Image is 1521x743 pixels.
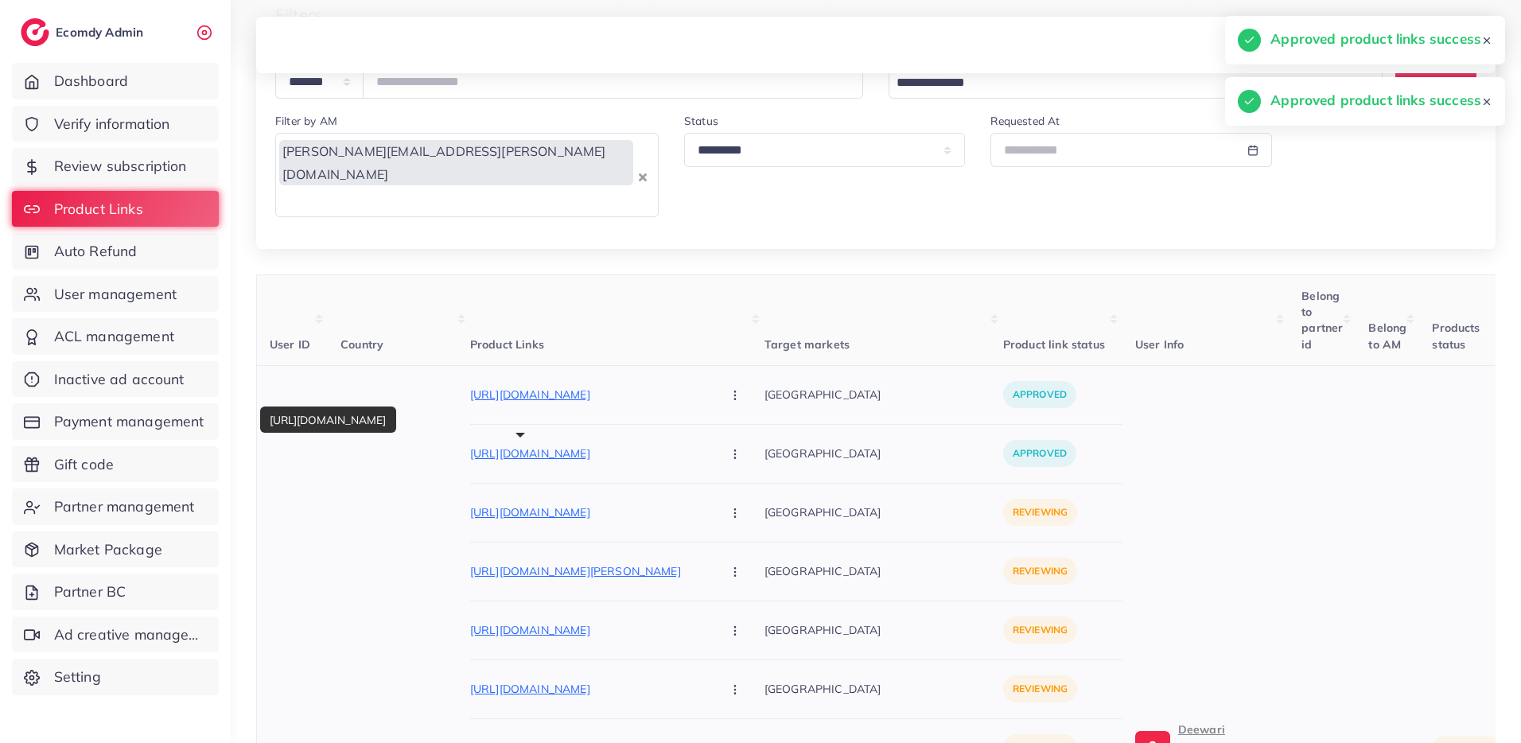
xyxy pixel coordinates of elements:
[275,113,337,129] label: Filter by AM
[21,18,147,46] a: logoEcomdy Admin
[1135,337,1184,352] span: User Info
[12,276,219,313] a: User management
[1003,558,1077,585] p: reviewing
[990,113,1060,129] label: Requested At
[1003,440,1076,467] p: approved
[470,385,709,404] p: [URL][DOMAIN_NAME]
[764,613,1003,648] p: [GEOGRAPHIC_DATA]
[764,436,1003,472] p: [GEOGRAPHIC_DATA]
[470,679,709,698] p: [URL][DOMAIN_NAME]
[54,624,207,645] span: Ad creative management
[260,407,396,433] div: [URL][DOMAIN_NAME]
[764,671,1003,707] p: [GEOGRAPHIC_DATA]
[278,189,635,213] input: Search for option
[54,369,185,390] span: Inactive ad account
[1301,289,1343,352] span: Belong to partner id
[764,377,1003,413] p: [GEOGRAPHIC_DATA]
[54,284,177,305] span: User management
[12,233,219,270] a: Auto Refund
[1432,321,1480,351] span: Products status
[12,403,219,440] a: Payment management
[54,71,128,91] span: Dashboard
[12,63,219,99] a: Dashboard
[270,337,310,352] span: User ID
[54,539,162,560] span: Market Package
[470,562,709,581] p: [URL][DOMAIN_NAME][PERSON_NAME]
[891,71,1362,95] input: Search for option
[12,148,219,185] a: Review subscription
[1270,29,1481,49] h5: Approved product links success
[12,617,219,653] a: Ad creative management
[54,582,126,602] span: Partner BC
[12,191,219,228] a: Product Links
[12,446,219,483] a: Gift code
[54,326,174,347] span: ACL management
[1270,90,1481,111] h5: Approved product links success
[12,106,219,142] a: Verify information
[684,113,718,129] label: Status
[889,64,1383,99] div: Search for option
[1368,321,1406,351] span: Belong to AM
[764,495,1003,531] p: [GEOGRAPHIC_DATA]
[340,337,383,352] span: Country
[12,574,219,610] a: Partner BC
[470,620,709,640] p: [URL][DOMAIN_NAME]
[12,318,219,355] a: ACL management
[12,659,219,695] a: Setting
[470,444,709,463] p: [URL][DOMAIN_NAME]
[54,199,143,220] span: Product Links
[54,454,114,475] span: Gift code
[21,18,49,46] img: logo
[54,667,101,687] span: Setting
[54,241,138,262] span: Auto Refund
[54,114,170,134] span: Verify information
[12,361,219,398] a: Inactive ad account
[639,167,647,185] button: Clear Selected
[1003,337,1105,352] span: Product link status
[56,25,147,40] h2: Ecomdy Admin
[1003,499,1077,526] p: reviewing
[470,337,544,352] span: Product Links
[470,503,709,522] p: [URL][DOMAIN_NAME]
[54,156,187,177] span: Review subscription
[12,531,219,568] a: Market Package
[764,554,1003,589] p: [GEOGRAPHIC_DATA]
[275,133,659,217] div: Search for option
[279,140,633,186] span: [PERSON_NAME][EMAIL_ADDRESS][PERSON_NAME][DOMAIN_NAME]
[1003,381,1076,408] p: approved
[54,411,204,432] span: Payment management
[764,337,850,352] span: Target markets
[1003,675,1077,702] p: reviewing
[54,496,195,517] span: Partner management
[1003,617,1077,644] p: reviewing
[12,488,219,525] a: Partner management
